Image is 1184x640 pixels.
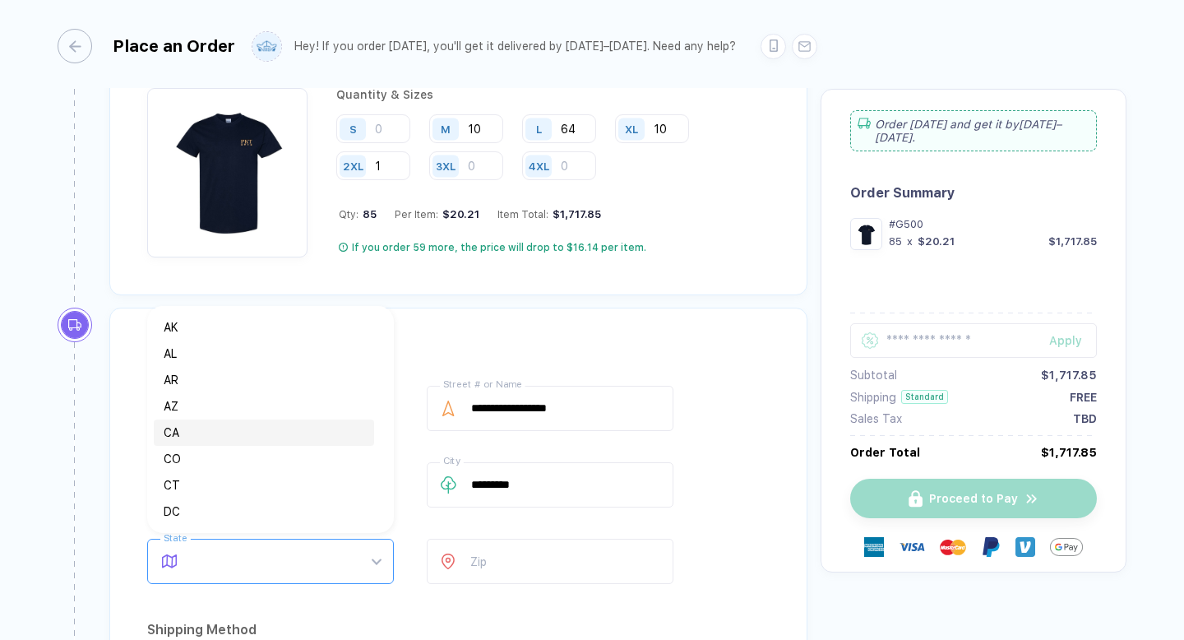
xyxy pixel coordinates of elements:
div: AL [164,345,364,363]
div: L [536,123,542,135]
div: DC [164,503,364,521]
div: $1,717.85 [1041,446,1097,459]
div: $1,717.85 [548,208,601,220]
div: AZ [164,397,364,415]
div: CT [164,476,364,494]
div: $20.21 [438,208,479,220]
div: #G500 [889,218,1097,230]
img: Venmo [1015,537,1035,557]
div: Per Item: [395,208,479,220]
div: Quantity & Sizes [336,88,770,101]
div: CA [164,424,364,442]
div: AK [154,314,374,341]
img: master-card [940,534,966,560]
div: M [441,123,451,135]
div: If you order 59 more, the price will drop to $16.14 per item. [352,241,646,254]
div: Qty: [339,208,377,220]
div: 4XL [529,160,549,172]
img: cd652f07-6439-4e55-b95e-6d84c8d34d7a_nt_front_1756360674090.jpg [155,96,299,240]
div: Sales Tax [850,412,902,425]
div: AK [164,318,364,336]
div: XL [625,123,638,135]
div: Apply [1049,334,1097,347]
img: cd652f07-6439-4e55-b95e-6d84c8d34d7a_nt_front_1756360674090.jpg [854,222,878,246]
img: GPay [1050,531,1083,563]
div: Order Summary [850,185,1097,201]
div: x [905,235,914,248]
img: visa [899,534,925,560]
div: CO [154,446,374,472]
div: AR [154,367,374,393]
div: 3XL [436,160,456,172]
div: Order [DATE] and get it by [DATE]–[DATE] . [850,110,1097,151]
div: AZ [154,393,374,420]
div: Hey! If you order [DATE], you'll get it delivered by [DATE]–[DATE]. Need any help? [294,39,736,53]
div: CA [154,420,374,446]
div: Order Total [850,446,920,459]
div: Place an Order [113,36,235,56]
div: AL [154,341,374,367]
div: 2XL [343,160,363,172]
div: $1,717.85 [1048,235,1097,248]
img: Paypal [981,537,1001,557]
img: user profile [252,32,281,61]
span: 85 [358,208,377,220]
div: Shipping [850,391,896,404]
div: $1,717.85 [1041,369,1097,382]
div: Standard [901,390,948,404]
div: Item Total: [497,208,601,220]
div: CO [164,450,364,468]
div: Add Shipping Details [147,333,770,359]
div: Subtotal [850,369,897,382]
div: CT [154,472,374,499]
img: express [864,537,884,557]
div: TBD [1073,412,1097,425]
div: FREE [1070,391,1097,404]
div: 85 [889,235,902,248]
button: Apply [1029,323,1097,358]
div: AR [164,371,364,389]
div: S [349,123,357,135]
div: DC [154,499,374,525]
div: $20.21 [918,235,955,248]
